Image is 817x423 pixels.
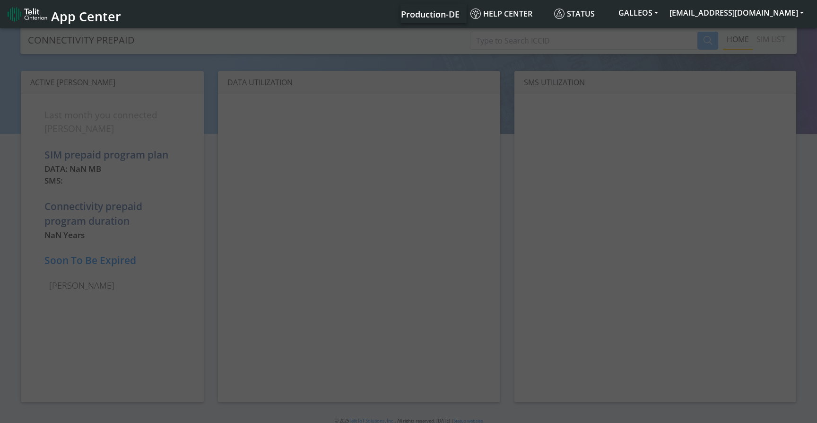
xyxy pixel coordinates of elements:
span: Status [554,9,595,19]
span: Production-DE [401,9,460,20]
img: logo-telit-cinterion-gw-new.png [8,7,47,22]
span: Help center [470,9,532,19]
img: status.svg [554,9,565,19]
button: [EMAIL_ADDRESS][DOMAIN_NAME] [664,4,809,21]
span: App Center [51,8,121,25]
a: App Center [8,4,120,24]
a: Your current platform instance [400,4,459,23]
a: Help center [467,4,550,23]
a: Status [550,4,613,23]
button: GALLEOS [613,4,664,21]
img: knowledge.svg [470,9,481,19]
